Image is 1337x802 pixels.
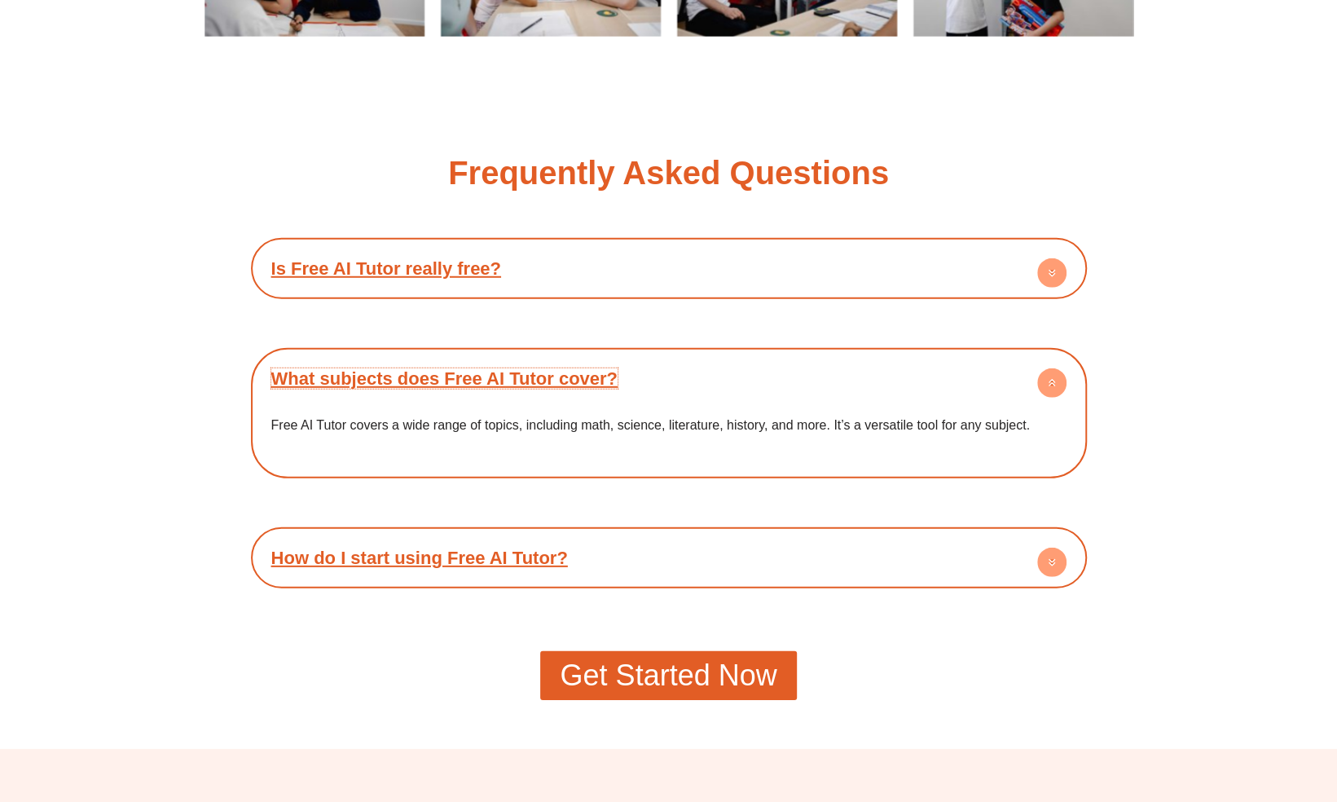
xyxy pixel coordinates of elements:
[259,356,1079,401] div: What subjects does Free AI Tutor cover?
[1066,618,1337,802] iframe: Chat Widget
[271,548,568,568] a: How do I start using Free AI Tutor?
[540,651,796,700] a: Get Started Now
[560,661,776,690] span: Get Started Now
[271,413,1067,438] p: Free AI Tutor covers a wide range of topics, including math, science, literature, history, and mo...
[271,368,618,389] a: What subjects does Free AI Tutor cover?
[259,246,1079,291] div: Is Free AI Tutor really free?
[271,258,501,279] a: Is Free AI Tutor really free?
[448,156,889,189] h2: Frequently Asked Questions
[259,535,1079,580] div: How do I start using Free AI Tutor?
[259,401,1079,470] div: What subjects does Free AI Tutor cover?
